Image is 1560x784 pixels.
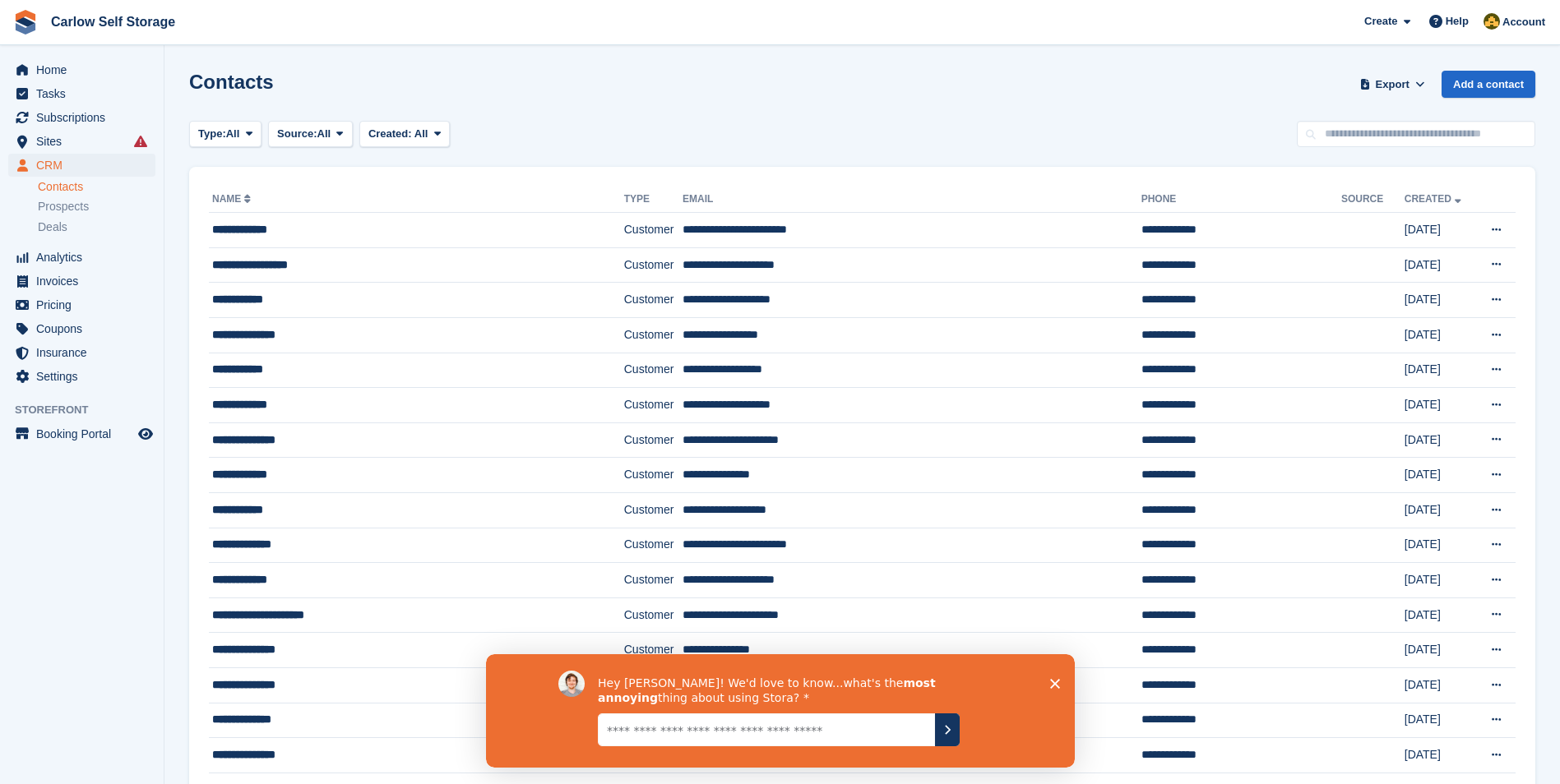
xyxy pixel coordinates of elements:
[38,219,155,236] a: Deals
[624,353,683,388] td: Customer
[1405,213,1475,248] td: [DATE]
[1502,14,1545,30] span: Account
[1446,13,1469,30] span: Help
[38,199,89,214] span: Prospects
[136,424,155,444] a: Preview store
[8,293,155,316] a: menu
[1484,13,1500,30] img: Kevin Moore
[1405,528,1475,563] td: [DATE]
[1405,597,1475,633] td: [DATE]
[359,121,450,148] button: Created: All
[36,130,135,153] span: Sites
[624,213,683,248] td: Customer
[1405,667,1475,703] td: [DATE]
[624,283,683,318] td: Customer
[624,317,683,353] td: Customer
[15,402,164,418] span: Storefront
[8,246,155,269] a: menu
[8,82,155,105] a: menu
[1442,71,1535,98] a: Add a contact
[1405,703,1475,738] td: [DATE]
[1141,187,1341,213] th: Phone
[8,58,155,81] a: menu
[36,82,135,105] span: Tasks
[38,198,155,215] a: Prospects
[624,247,683,283] td: Customer
[8,106,155,129] a: menu
[1405,353,1475,388] td: [DATE]
[226,126,240,142] span: All
[212,193,254,205] a: Name
[8,365,155,388] a: menu
[8,317,155,340] a: menu
[624,458,683,493] td: Customer
[624,597,683,633] td: Customer
[624,528,683,563] td: Customer
[268,121,353,148] button: Source: All
[189,71,274,93] h1: Contacts
[1405,317,1475,353] td: [DATE]
[624,492,683,528] td: Customer
[1341,187,1405,213] th: Source
[1364,13,1397,30] span: Create
[198,126,226,142] span: Type:
[624,388,683,423] td: Customer
[36,106,135,129] span: Subscriptions
[36,246,135,269] span: Analytics
[36,270,135,293] span: Invoices
[134,135,147,148] i: Smart entry sync failures have occurred
[36,365,135,388] span: Settings
[1356,71,1428,98] button: Export
[36,341,135,364] span: Insurance
[1405,388,1475,423] td: [DATE]
[8,341,155,364] a: menu
[624,422,683,458] td: Customer
[36,317,135,340] span: Coupons
[1405,563,1475,598] td: [DATE]
[8,270,155,293] a: menu
[8,130,155,153] a: menu
[36,58,135,81] span: Home
[624,633,683,668] td: Customer
[317,126,331,142] span: All
[36,293,135,316] span: Pricing
[1405,283,1475,318] td: [DATE]
[44,8,182,35] a: Carlow Self Storage
[1376,76,1410,93] span: Export
[1405,247,1475,283] td: [DATE]
[13,10,38,35] img: stora-icon-8386f47178a22dfd0bd8f6a31ec36ba5ce8667c1dd55bd0f319d3a0aa187defe.svg
[624,563,683,598] td: Customer
[189,121,262,148] button: Type: All
[1405,492,1475,528] td: [DATE]
[1405,458,1475,493] td: [DATE]
[486,654,1075,768] iframe: Survey by David from Stora
[624,187,683,213] th: Type
[1405,738,1475,773] td: [DATE]
[414,127,428,140] span: All
[8,154,155,177] a: menu
[38,219,67,235] span: Deals
[1405,193,1465,205] a: Created
[683,187,1141,213] th: Email
[277,126,317,142] span: Source:
[1405,422,1475,458] td: [DATE]
[8,422,155,445] a: menu
[1405,633,1475,668] td: [DATE]
[368,127,412,140] span: Created:
[38,179,155,195] a: Contacts
[36,154,135,177] span: CRM
[36,422,135,445] span: Booking Portal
